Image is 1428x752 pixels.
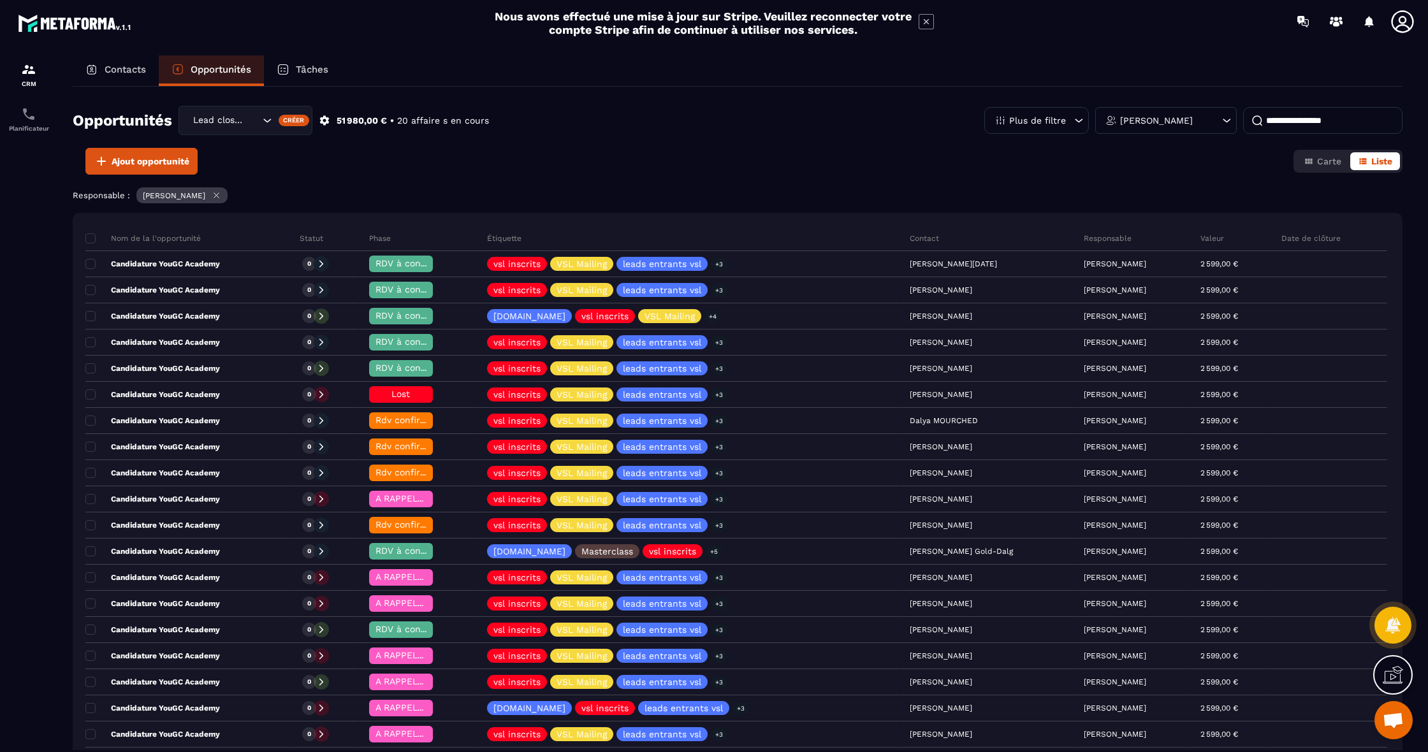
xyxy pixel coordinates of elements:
[581,312,629,321] p: vsl inscrits
[191,64,251,75] p: Opportunités
[390,115,394,127] p: •
[397,115,489,127] p: 20 affaire s en cours
[1084,286,1146,294] p: [PERSON_NAME]
[557,573,607,582] p: VSL Mailing
[3,97,54,141] a: schedulerschedulerPlanificateur
[1200,416,1238,425] p: 2 599,00 €
[1084,416,1146,425] p: [PERSON_NAME]
[307,625,311,634] p: 0
[704,310,721,323] p: +4
[623,651,701,660] p: leads entrants vsl
[296,64,328,75] p: Tâches
[85,494,220,504] p: Candidature YouGC Academy
[85,703,220,713] p: Candidature YouGC Academy
[711,466,727,480] p: +3
[711,336,727,349] p: +3
[623,416,701,425] p: leads entrants vsl
[711,728,727,741] p: +3
[623,259,701,268] p: leads entrants vsl
[557,416,607,425] p: VSL Mailing
[645,312,695,321] p: VSL Mailing
[375,598,520,608] span: A RAPPELER/GHOST/NO SHOW✖️
[73,191,130,200] p: Responsable :
[1120,116,1193,125] p: [PERSON_NAME]
[1200,730,1238,739] p: 2 599,00 €
[494,10,912,36] h2: Nous avons effectué une mise à jour sur Stripe. Veuillez reconnecter votre compte Stripe afin de ...
[73,108,172,133] h2: Opportunités
[1084,338,1146,347] p: [PERSON_NAME]
[623,468,701,477] p: leads entrants vsl
[85,546,220,556] p: Candidature YouGC Academy
[1374,701,1413,739] a: Ouvrir le chat
[3,125,54,132] p: Planificateur
[1084,730,1146,739] p: [PERSON_NAME]
[159,55,264,86] a: Opportunités
[557,390,607,399] p: VSL Mailing
[3,80,54,87] p: CRM
[711,519,727,532] p: +3
[557,259,607,268] p: VSL Mailing
[307,468,311,477] p: 0
[375,572,520,582] span: A RAPPELER/GHOST/NO SHOW✖️
[307,259,311,268] p: 0
[1084,677,1146,686] p: [PERSON_NAME]
[1200,677,1238,686] p: 2 599,00 €
[711,623,727,637] p: +3
[1200,704,1238,712] p: 2 599,00 €
[493,651,541,660] p: vsl inscrits
[3,52,54,97] a: formationformationCRM
[18,11,133,34] img: logo
[1084,442,1146,451] p: [PERSON_NAME]
[493,573,541,582] p: vsl inscrits
[1084,625,1146,634] p: [PERSON_NAME]
[1084,233,1132,243] p: Responsable
[557,442,607,451] p: VSL Mailing
[307,338,311,347] p: 0
[557,651,607,660] p: VSL Mailing
[85,442,220,452] p: Candidature YouGC Academy
[623,625,701,634] p: leads entrants vsl
[623,521,701,530] p: leads entrants vsl
[21,62,36,77] img: formation
[732,702,749,715] p: +3
[1200,651,1238,660] p: 2 599,00 €
[1084,312,1146,321] p: [PERSON_NAME]
[85,651,220,661] p: Candidature YouGC Academy
[105,64,146,75] p: Contacts
[85,520,220,530] p: Candidature YouGC Academy
[1084,495,1146,503] p: [PERSON_NAME]
[623,338,701,347] p: leads entrants vsl
[247,113,259,127] input: Search for option
[910,233,939,243] p: Contact
[1200,625,1238,634] p: 2 599,00 €
[375,676,520,686] span: A RAPPELER/GHOST/NO SHOW✖️
[143,191,205,200] p: [PERSON_NAME]
[375,310,458,321] span: RDV à confimer ❓
[1084,259,1146,268] p: [PERSON_NAME]
[307,651,311,660] p: 0
[581,547,633,556] p: Masterclass
[1084,704,1146,712] p: [PERSON_NAME]
[307,286,311,294] p: 0
[706,545,722,558] p: +5
[375,624,458,634] span: RDV à confimer ❓
[557,730,607,739] p: VSL Mailing
[711,257,727,271] p: +3
[85,389,220,400] p: Candidature YouGC Academy
[1200,573,1238,582] p: 2 599,00 €
[557,677,607,686] p: VSL Mailing
[375,519,448,530] span: Rdv confirmé ✅
[1200,338,1238,347] p: 2 599,00 €
[85,468,220,478] p: Candidature YouGC Academy
[264,55,341,86] a: Tâches
[623,573,701,582] p: leads entrants vsl
[300,233,323,243] p: Statut
[493,495,541,503] p: vsl inscrits
[1200,521,1238,530] p: 2 599,00 €
[369,233,391,243] p: Phase
[493,364,541,373] p: vsl inscrits
[307,730,311,739] p: 0
[190,113,247,127] span: Lead closing
[557,338,607,347] p: VSL Mailing
[493,599,541,608] p: vsl inscrits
